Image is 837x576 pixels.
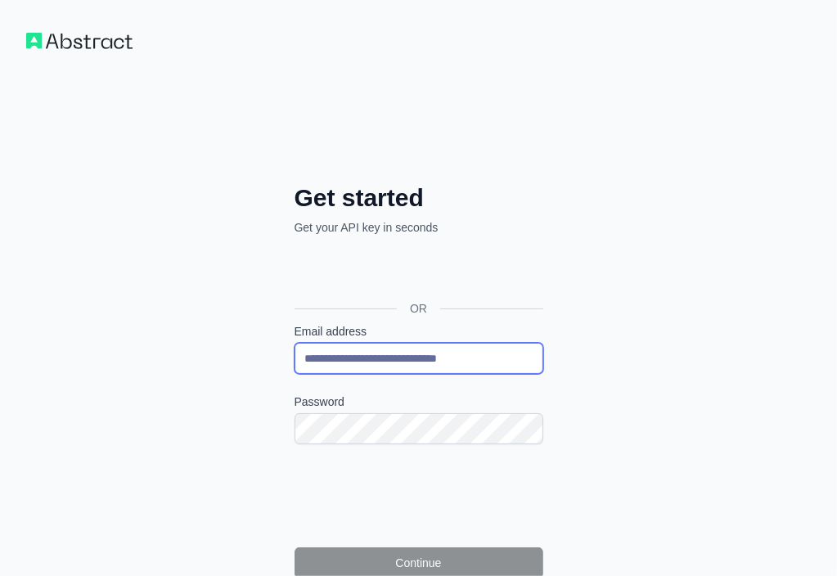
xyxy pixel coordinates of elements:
p: Get your API key in seconds [295,219,543,236]
span: OR [397,300,440,317]
label: Password [295,394,543,410]
iframe: Przycisk Zaloguj się przez Google [286,254,548,290]
img: Workflow [26,33,133,49]
iframe: reCAPTCHA [295,464,543,528]
label: Email address [295,323,543,340]
h2: Get started [295,183,543,213]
